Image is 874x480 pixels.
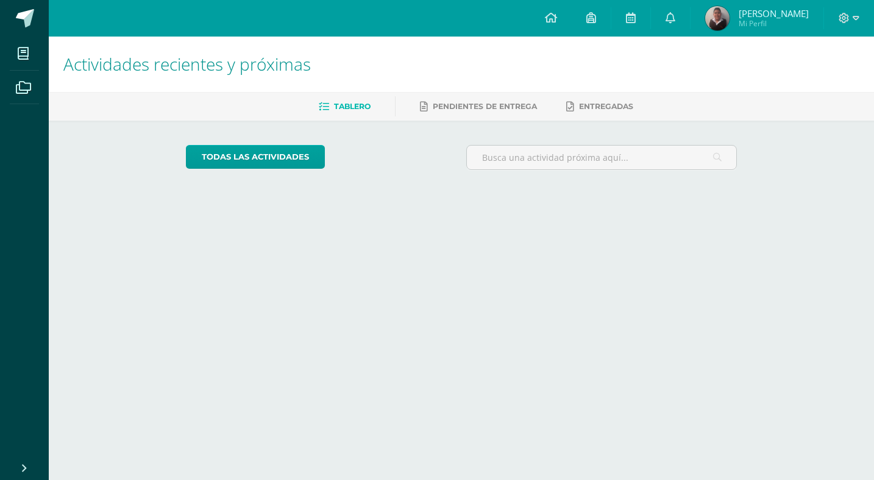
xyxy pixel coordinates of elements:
span: Actividades recientes y próximas [63,52,311,76]
span: [PERSON_NAME] [739,7,809,19]
span: Tablero [334,102,371,111]
span: Pendientes de entrega [433,102,537,111]
a: Tablero [319,97,371,116]
a: Entregadas [566,97,633,116]
span: Entregadas [579,102,633,111]
input: Busca una actividad próxima aquí... [467,146,737,169]
img: 95e8df9df0499c074809bbf275a7bdbb.png [705,6,730,30]
a: Pendientes de entrega [420,97,537,116]
a: todas las Actividades [186,145,325,169]
span: Mi Perfil [739,18,809,29]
